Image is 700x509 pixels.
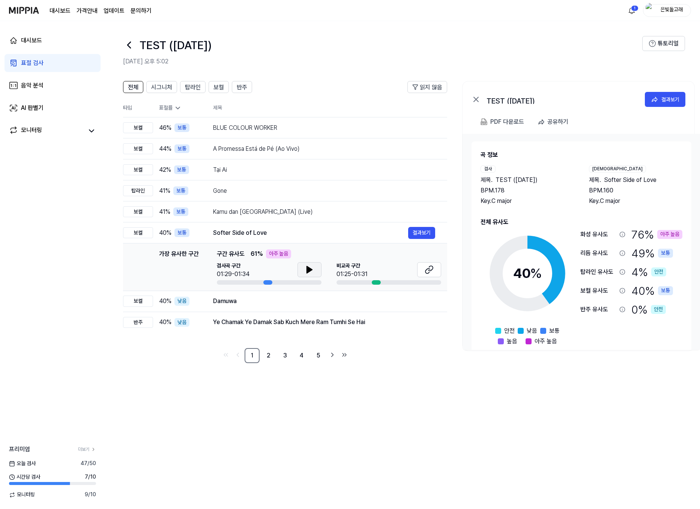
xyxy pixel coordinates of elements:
[496,176,538,185] span: TEST ([DATE])
[128,83,138,92] span: 전체
[85,491,96,498] span: 9 / 10
[174,123,189,132] div: 보통
[146,81,177,93] button: 시그니처
[407,81,447,93] button: 읽지 않음
[21,36,42,45] div: 대시보드
[9,491,35,498] span: 모니터링
[123,185,153,197] div: 탑라인
[589,197,682,206] div: Key. C major
[159,123,171,132] span: 46 %
[631,264,666,280] div: 4 %
[159,186,170,195] span: 41 %
[336,270,368,279] div: 01:25-01:31
[213,228,408,237] div: Softer Side of Love
[481,186,574,195] div: BPM. 178
[642,36,685,51] button: 튜토리얼
[213,207,435,216] div: Kamu dan [GEOGRAPHIC_DATA] (Live)
[580,305,616,314] div: 반주 유사도
[77,6,98,15] button: 가격안내
[626,5,638,17] button: 알림1
[174,297,189,306] div: 낮음
[408,227,435,239] button: 결과보기
[237,83,247,92] span: 반주
[311,348,326,363] a: 5
[481,165,496,173] div: 검사
[213,144,435,153] div: A Promessa Está de Pé (Ao Vivo)
[535,114,574,129] button: 공유하기
[507,337,517,346] span: 높음
[123,206,153,218] div: 보컬
[78,446,96,453] a: 더보기
[159,297,171,306] span: 40 %
[549,326,560,335] span: 보통
[9,445,30,454] span: 프리미엄
[5,32,101,50] a: 대시보드
[217,249,245,258] span: 구간 유사도
[589,165,646,173] div: [DEMOGRAPHIC_DATA]
[209,81,229,93] button: 보컬
[217,262,249,270] span: 검사곡 구간
[481,197,574,206] div: Key. C major
[631,283,673,299] div: 40 %
[266,249,291,258] div: 아주 높음
[213,318,435,327] div: Ye Chamak Ye Damak Sab Kuch Mere Ram Tumhi Se Hai
[123,143,153,155] div: 보컬
[535,337,557,346] span: 아주 높음
[479,114,526,129] button: PDF 다운로드
[631,302,666,317] div: 0 %
[131,6,152,15] a: 문의하기
[481,150,682,159] h2: 곡 정보
[481,119,487,125] img: PDF Download
[661,95,679,104] div: 결과보기
[245,348,260,363] a: 1
[123,227,153,239] div: 보컬
[213,297,435,306] div: Damuwa
[123,296,153,307] div: 보컬
[631,227,682,242] div: 76 %
[657,230,682,239] div: 아주 높음
[123,317,153,328] div: 반주
[159,228,171,237] span: 40 %
[185,83,201,92] span: 탑라인
[213,186,435,195] div: Gone
[174,318,189,327] div: 낮음
[580,249,616,258] div: 리듬 유사도
[123,122,153,134] div: 보컬
[481,176,493,185] span: 제목 .
[651,267,666,276] div: 안전
[547,117,568,127] div: 공유하기
[159,144,171,153] span: 44 %
[481,218,682,227] h2: 전체 유사도
[173,207,188,216] div: 보통
[651,305,666,314] div: 안전
[589,176,601,185] span: 제목 .
[159,104,201,112] div: 표절률
[213,123,435,132] div: BLUE COLOUR WORKER
[251,249,263,258] span: 61 %
[631,245,673,261] div: 49 %
[221,350,231,360] a: Go to first page
[123,164,153,176] div: 보컬
[5,54,101,72] a: 표절 검사
[21,59,44,68] div: 표절 검사
[180,81,206,93] button: 탑라인
[645,92,685,107] button: 결과보기
[159,249,199,285] div: 가장 유사한 구간
[9,126,84,136] a: 모니터링
[123,348,447,363] nav: pagination
[217,270,249,279] div: 01:29-01:34
[604,176,656,185] span: Softer Side of Love
[174,165,189,174] div: 보통
[123,99,153,117] th: 타입
[580,286,616,295] div: 보컬 유사도
[339,350,350,360] a: Go to last page
[490,117,524,127] div: PDF 다운로드
[173,186,188,195] div: 보통
[213,83,224,92] span: 보컬
[159,207,170,216] span: 41 %
[631,5,638,11] div: 1
[646,3,655,18] img: profile
[658,286,673,295] div: 보통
